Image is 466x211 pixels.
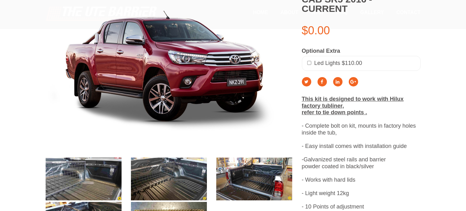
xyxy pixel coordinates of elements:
[302,48,421,55] div: Optional Extra
[302,24,330,37] span: $0.00
[325,6,348,18] a: FAQ
[314,60,362,66] span: Led Lights $110.00
[298,6,325,18] a: Shop
[46,6,157,21] img: logo.png
[268,6,298,18] a: About
[384,6,420,18] a: Contact
[302,96,404,115] span: This kit is designed to work with Hilux factory tubliner, refer to tie down points .
[348,6,384,18] a: Gallery
[240,6,268,18] a: Home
